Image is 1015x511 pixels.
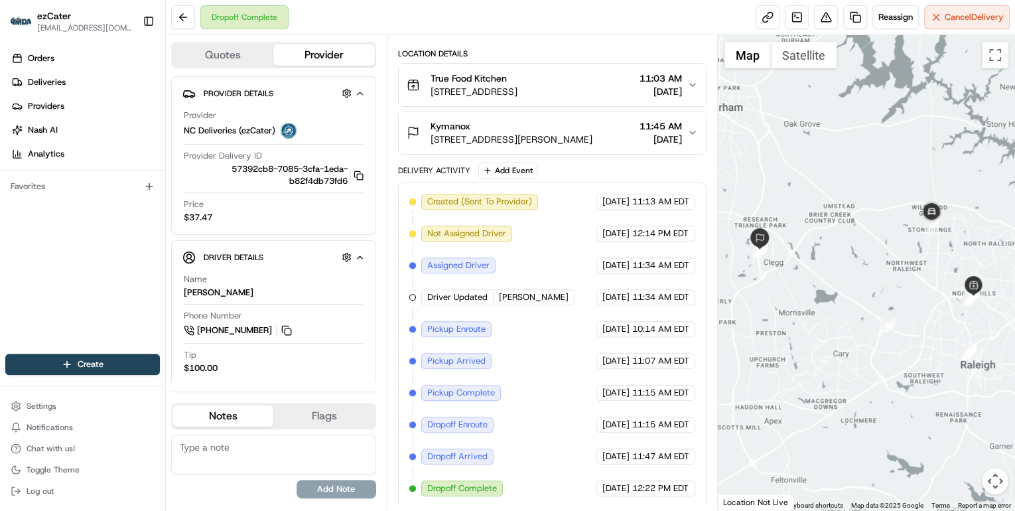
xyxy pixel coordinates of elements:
[602,259,630,271] span: [DATE]
[5,96,165,117] a: Providers
[5,418,160,437] button: Notifications
[632,259,689,271] span: 11:34 AM EDT
[958,502,1011,509] a: Report a map error
[11,17,32,26] img: ezCater
[204,252,263,263] span: Driver Details
[880,318,895,332] div: 9
[640,85,682,98] span: [DATE]
[964,289,979,304] div: 5
[13,194,24,204] div: 📗
[132,225,161,235] span: Pylon
[632,387,689,399] span: 11:15 AM EDT
[184,273,207,285] span: Name
[37,23,132,33] button: [EMAIL_ADDRESS][DOMAIN_NAME]
[184,323,294,338] a: [PHONE_NUMBER]
[718,494,794,510] div: Location Not Live
[281,123,297,139] img: NCDeliveries.png
[398,48,707,59] div: Location Details
[632,451,689,463] span: 11:47 AM EDT
[965,289,979,303] div: 7
[632,196,689,208] span: 11:13 AM EDT
[184,125,275,137] span: NC Deliveries (ezCater)
[28,52,54,64] span: Orders
[27,465,80,475] span: Toggle Theme
[427,291,488,303] span: Driver Updated
[961,346,975,360] div: 2
[27,401,56,411] span: Settings
[45,140,168,151] div: We're available if you need us!
[427,419,488,431] span: Dropoff Enroute
[34,86,219,100] input: Clear
[427,196,532,208] span: Created (Sent To Provider)
[632,482,689,494] span: 12:22 PM EDT
[28,124,58,136] span: Nash AI
[931,502,950,509] a: Terms
[982,42,1008,68] button: Toggle fullscreen view
[632,355,689,367] span: 11:07 AM EDT
[399,111,706,154] button: Kymanox[STREET_ADDRESS][PERSON_NAME]11:45 AM[DATE]
[771,42,837,68] button: Show satellite imagery
[945,11,1004,23] span: Cancel Delivery
[924,5,1010,29] button: CancelDelivery
[431,72,507,85] span: True Food Kitchen
[273,44,374,66] button: Provider
[112,194,123,204] div: 💻
[427,259,490,271] span: Assigned Driver
[184,110,216,121] span: Provider
[982,468,1008,494] button: Map camera controls
[632,419,689,431] span: 11:15 AM EDT
[499,291,569,303] span: [PERSON_NAME]
[851,502,923,509] span: Map data ©2025 Google
[721,493,765,510] img: Google
[602,419,630,431] span: [DATE]
[5,119,165,141] a: Nash AI
[184,349,196,361] span: Tip
[5,439,160,458] button: Chat with us!
[602,387,630,399] span: [DATE]
[204,88,273,99] span: Provider Details
[431,119,470,133] span: Kymanox
[27,422,73,433] span: Notifications
[963,291,977,306] div: 4
[197,325,272,336] span: [PHONE_NUMBER]
[5,354,160,375] button: Create
[427,451,488,463] span: Dropoff Arrived
[5,5,137,37] button: ezCaterezCater[EMAIL_ADDRESS][DOMAIN_NAME]
[924,219,939,234] div: 14
[5,176,160,197] div: Favorites
[184,362,218,374] div: $100.00
[78,358,103,370] span: Create
[13,53,241,74] p: Welcome 👋
[125,192,213,206] span: API Documentation
[5,397,160,415] button: Settings
[632,323,689,335] span: 10:14 AM EDT
[37,9,71,23] button: ezCater
[5,143,165,165] a: Analytics
[632,228,689,240] span: 12:14 PM EDT
[94,224,161,235] a: Powered byPylon
[184,287,253,299] div: [PERSON_NAME]
[184,198,204,210] span: Price
[107,187,218,211] a: 💻API Documentation
[28,76,66,88] span: Deliveries
[226,131,241,147] button: Start new chat
[721,493,765,510] a: Open this area in Google Maps (opens a new window)
[27,486,54,496] span: Log out
[172,405,273,427] button: Notes
[5,48,165,69] a: Orders
[184,150,262,162] span: Provider Delivery ID
[602,228,630,240] span: [DATE]
[632,291,689,303] span: 11:34 AM EDT
[640,72,682,85] span: 11:03 AM
[427,355,486,367] span: Pickup Arrived
[13,127,37,151] img: 1736555255976-a54dd68f-1ca7-489b-9aae-adbdc363a1c4
[962,342,977,357] div: 3
[602,196,630,208] span: [DATE]
[182,246,365,268] button: Driver Details
[602,291,630,303] span: [DATE]
[640,119,682,133] span: 11:45 AM
[602,451,630,463] span: [DATE]
[399,64,706,106] button: True Food Kitchen[STREET_ADDRESS]11:03 AM[DATE]
[427,482,497,494] span: Dropoff Complete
